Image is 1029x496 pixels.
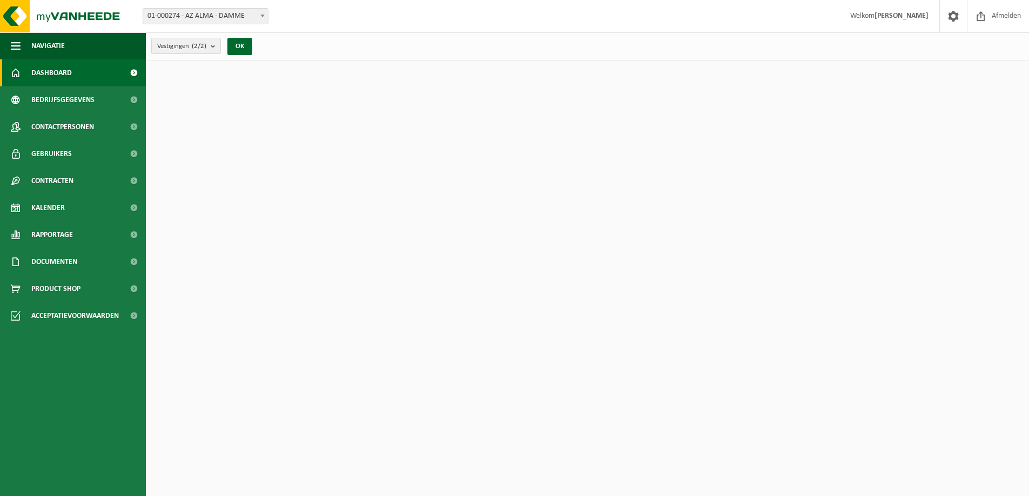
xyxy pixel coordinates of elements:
[31,275,80,302] span: Product Shop
[31,32,65,59] span: Navigatie
[31,140,72,167] span: Gebruikers
[227,38,252,55] button: OK
[31,194,65,221] span: Kalender
[31,248,77,275] span: Documenten
[143,9,268,24] span: 01-000274 - AZ ALMA - DAMME
[192,43,206,50] count: (2/2)
[31,302,119,329] span: Acceptatievoorwaarden
[157,38,206,55] span: Vestigingen
[31,113,94,140] span: Contactpersonen
[875,12,929,20] strong: [PERSON_NAME]
[31,59,72,86] span: Dashboard
[31,221,73,248] span: Rapportage
[31,167,73,194] span: Contracten
[143,8,268,24] span: 01-000274 - AZ ALMA - DAMME
[151,38,221,54] button: Vestigingen(2/2)
[31,86,95,113] span: Bedrijfsgegevens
